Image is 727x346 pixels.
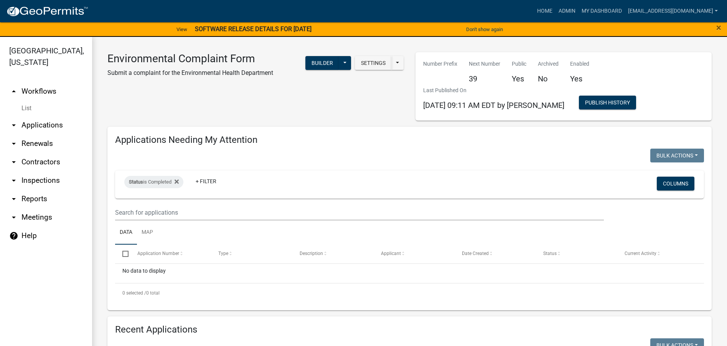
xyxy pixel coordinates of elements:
p: Archived [538,60,559,68]
p: Enabled [570,60,589,68]
button: Columns [657,177,694,190]
datatable-header-cell: Description [292,245,374,263]
i: arrow_drop_down [9,157,18,167]
span: Status [129,179,143,185]
strong: SOFTWARE RELEASE DETAILS FOR [DATE] [195,25,312,33]
span: × [716,22,721,33]
button: Bulk Actions [650,149,704,162]
span: Description [300,251,323,256]
a: Home [534,4,556,18]
a: Data [115,220,137,245]
span: Date Created [462,251,489,256]
datatable-header-cell: Current Activity [617,245,698,263]
a: Admin [556,4,579,18]
div: 0 total [115,283,704,303]
span: Applicant [381,251,401,256]
datatable-header-cell: Applicant [373,245,455,263]
datatable-header-cell: Date Created [455,245,536,263]
a: + Filter [190,174,223,188]
h4: Recent Applications [115,324,704,335]
datatable-header-cell: Application Number [130,245,211,263]
div: is Completed [124,176,183,188]
i: help [9,231,18,240]
h3: Environmental Complaint Form [107,52,273,65]
button: Don't show again [463,23,506,36]
p: Submit a complaint for the Environmental Health Department [107,68,273,78]
h5: Yes [570,74,589,83]
span: Current Activity [625,251,656,256]
datatable-header-cell: Status [536,245,617,263]
i: arrow_drop_down [9,213,18,222]
a: View [173,23,190,36]
h5: 39 [469,74,500,83]
datatable-header-cell: Type [211,245,292,263]
wm-modal-confirm: Workflow Publish History [579,100,636,106]
button: Close [716,23,721,32]
span: 0 selected / [122,290,146,296]
span: [DATE] 09:11 AM EDT by [PERSON_NAME] [423,101,564,110]
p: Last Published On [423,86,564,94]
span: Type [218,251,228,256]
button: Builder [305,56,339,70]
button: Settings [355,56,392,70]
h4: Applications Needing My Attention [115,134,704,146]
i: arrow_drop_down [9,176,18,185]
i: arrow_drop_up [9,87,18,96]
i: arrow_drop_down [9,121,18,130]
datatable-header-cell: Select [115,245,130,263]
p: Number Prefix [423,60,457,68]
a: My Dashboard [579,4,625,18]
a: [EMAIL_ADDRESS][DOMAIN_NAME] [625,4,721,18]
a: Map [137,220,158,245]
button: Publish History [579,96,636,109]
span: Status [543,251,557,256]
h5: Yes [512,74,526,83]
i: arrow_drop_down [9,139,18,148]
div: No data to display [115,264,704,283]
i: arrow_drop_down [9,194,18,204]
input: Search for applications [115,205,604,220]
p: Public [512,60,526,68]
span: Application Number [137,251,179,256]
h5: No [538,74,559,83]
p: Next Number [469,60,500,68]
